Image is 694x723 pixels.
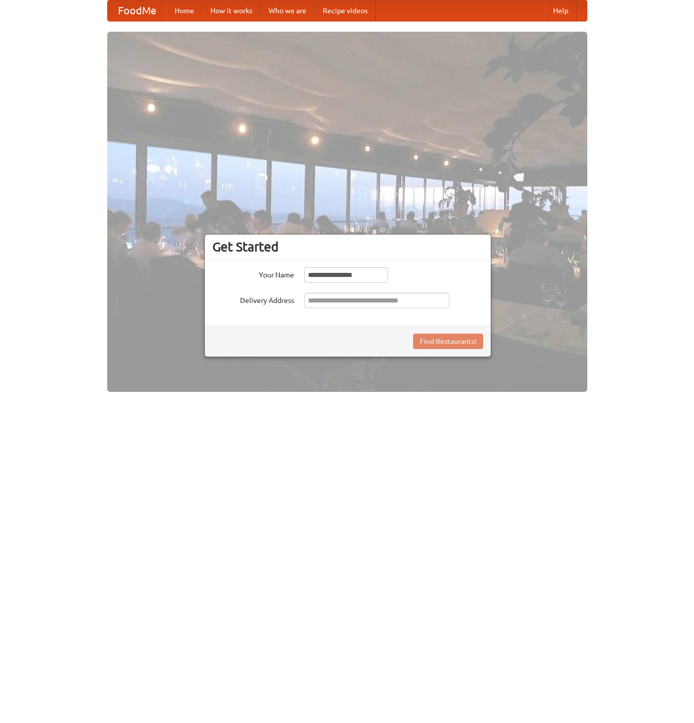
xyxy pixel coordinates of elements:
[212,267,294,280] label: Your Name
[315,1,376,21] a: Recipe videos
[413,334,483,349] button: Find Restaurants!
[545,1,577,21] a: Help
[260,1,315,21] a: Who we are
[212,293,294,306] label: Delivery Address
[108,1,166,21] a: FoodMe
[202,1,260,21] a: How it works
[166,1,202,21] a: Home
[212,239,483,254] h3: Get Started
